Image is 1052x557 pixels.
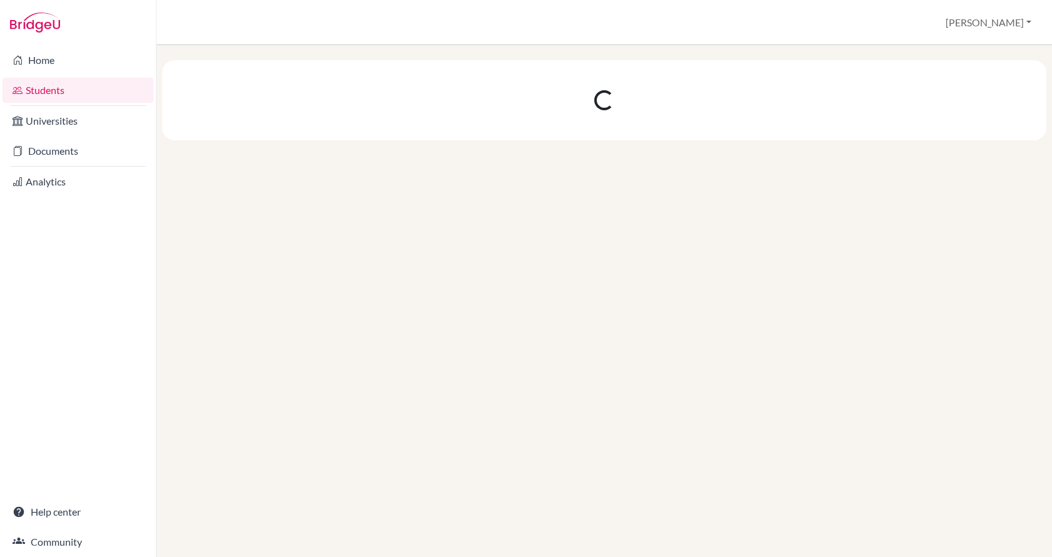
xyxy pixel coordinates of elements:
[940,11,1037,34] button: [PERSON_NAME]
[10,13,60,33] img: Bridge-U
[3,169,153,194] a: Analytics
[3,48,153,73] a: Home
[3,78,153,103] a: Students
[3,108,153,133] a: Universities
[3,138,153,164] a: Documents
[3,529,153,554] a: Community
[3,499,153,524] a: Help center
